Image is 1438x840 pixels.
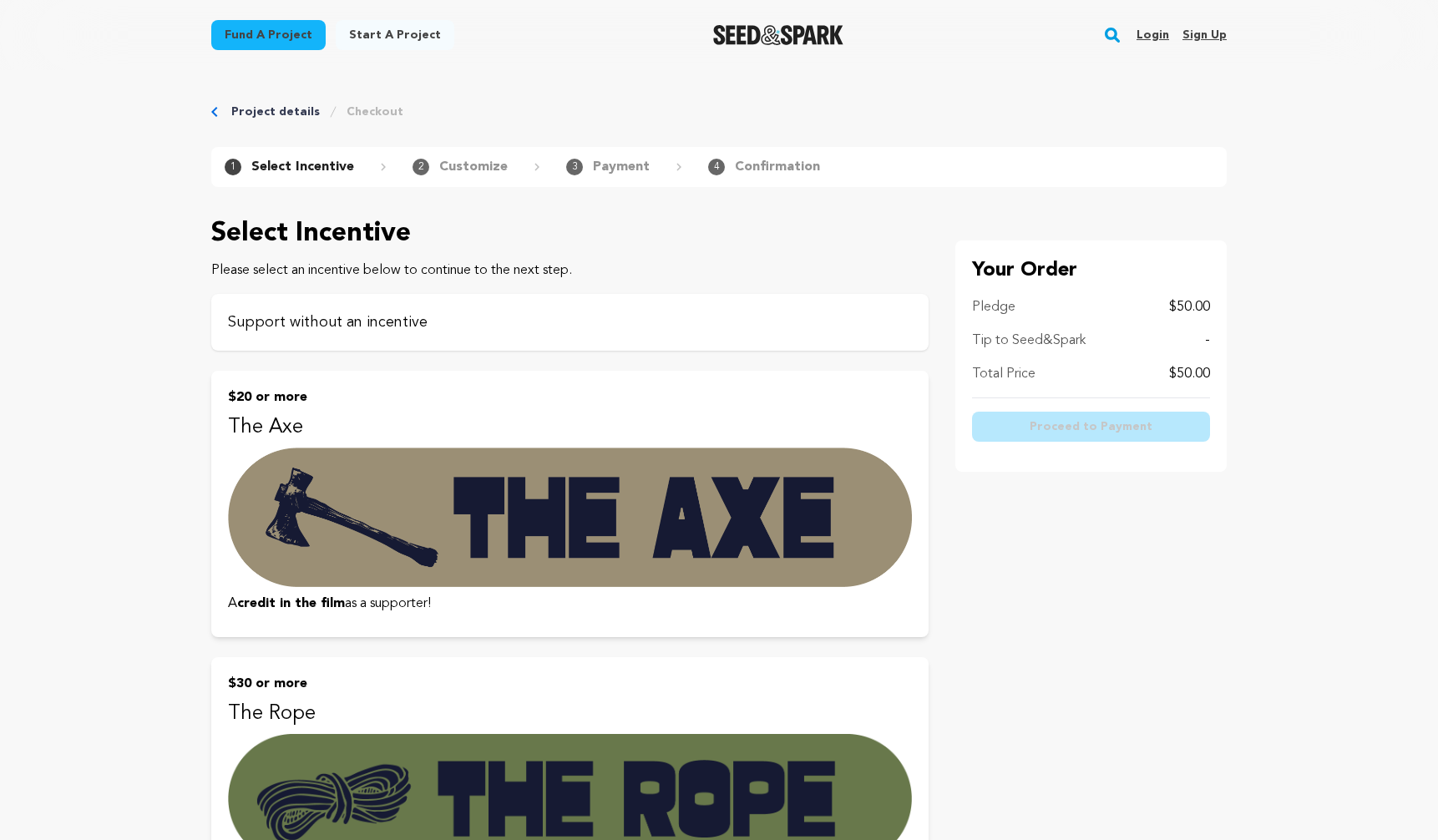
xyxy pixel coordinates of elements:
p: Pledge [972,297,1015,317]
a: Project details [231,104,320,120]
p: Tip to Seed&Spark [972,331,1086,351]
img: incentive [228,448,912,587]
span: Proceed to Payment [1030,418,1152,435]
p: Your Order [972,257,1210,284]
p: Select Incentive [251,157,354,177]
p: Please select an incentive below to continue to the next step. [211,261,929,281]
span: 2 [413,159,429,175]
p: Confirmation [735,157,820,177]
p: Payment [593,157,650,177]
p: The Rope [228,701,912,727]
a: Sign up [1182,22,1227,48]
p: $50.00 [1169,297,1210,317]
p: - [1205,331,1210,351]
button: Proceed to Payment [972,412,1210,442]
a: Start a project [336,20,454,50]
button: $20 or more The Axe Acredit in the filmas a supporter! [211,371,929,637]
img: Seed&Spark Logo Dark Mode [713,25,844,45]
p: Customize [439,157,508,177]
a: Checkout [347,104,403,120]
span: 3 [566,159,583,175]
p: Total Price [972,364,1035,384]
p: Support without an incentive [228,311,912,334]
a: Seed&Spark Homepage [713,25,844,45]
a: Login [1137,22,1169,48]
p: The Axe [228,414,912,441]
strong: credit in the film [237,597,345,610]
div: Breadcrumb [211,104,1227,120]
p: A as a supporter! [228,594,912,614]
p: $20 or more [228,387,912,407]
span: 1 [225,159,241,175]
a: Fund a project [211,20,326,50]
p: $50.00 [1169,364,1210,384]
span: 4 [708,159,725,175]
p: Select Incentive [211,214,929,254]
p: $30 or more [228,674,912,694]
